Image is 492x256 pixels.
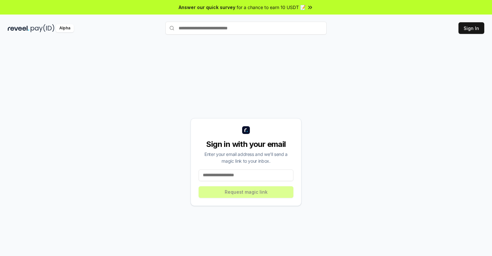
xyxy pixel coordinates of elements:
[179,4,235,11] span: Answer our quick survey
[199,139,293,149] div: Sign in with your email
[458,22,484,34] button: Sign In
[242,126,250,134] img: logo_small
[31,24,54,32] img: pay_id
[199,151,293,164] div: Enter your email address and we’ll send a magic link to your inbox.
[237,4,306,11] span: for a chance to earn 10 USDT 📝
[56,24,74,32] div: Alpha
[8,24,29,32] img: reveel_dark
